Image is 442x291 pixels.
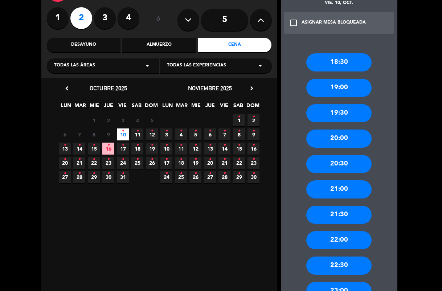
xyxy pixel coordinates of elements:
[223,168,226,179] i: •
[59,128,71,140] span: 6
[117,157,129,169] span: 24
[146,128,158,140] span: 12
[63,85,71,92] i: chevron_left
[252,168,255,179] i: •
[60,101,72,113] span: LUN
[78,153,81,165] i: •
[180,153,182,165] i: •
[252,153,255,165] i: •
[247,143,259,155] span: 16
[151,153,153,165] i: •
[64,153,66,165] i: •
[160,143,172,155] span: 10
[204,143,216,155] span: 13
[233,128,245,140] span: 8
[180,168,182,179] i: •
[175,157,187,169] span: 18
[117,171,129,183] span: 31
[78,168,81,179] i: •
[88,171,100,183] span: 29
[306,180,372,198] div: 21:00
[131,114,143,126] span: 4
[160,157,172,169] span: 17
[252,125,255,137] i: •
[306,206,372,224] div: 21:30
[73,157,85,169] span: 21
[73,128,85,140] span: 7
[117,143,129,155] span: 17
[209,125,211,137] i: •
[165,139,168,151] i: •
[218,143,230,155] span: 14
[136,125,139,137] i: •
[175,128,187,140] span: 4
[176,101,188,113] span: MAR
[218,157,230,169] span: 21
[238,168,240,179] i: •
[59,143,71,155] span: 13
[151,139,153,151] i: •
[247,114,259,126] span: 2
[194,168,197,179] i: •
[145,101,157,113] span: DOM
[223,153,226,165] i: •
[146,157,158,169] span: 26
[209,168,211,179] i: •
[107,168,110,179] i: •
[102,171,114,183] span: 30
[160,171,172,183] span: 24
[180,125,182,137] i: •
[131,143,143,155] span: 18
[190,101,202,113] span: MIE
[131,128,143,140] span: 11
[118,7,139,29] label: 4
[64,168,66,179] i: •
[247,128,259,140] span: 9
[204,101,216,113] span: JUE
[165,168,168,179] i: •
[59,171,71,183] span: 27
[232,101,244,113] span: SAB
[165,125,168,137] i: •
[238,153,240,165] i: •
[74,101,86,113] span: MAR
[189,157,201,169] span: 19
[180,139,182,151] i: •
[233,143,245,155] span: 15
[247,157,259,169] span: 23
[252,139,255,151] i: •
[107,153,110,165] i: •
[198,38,271,52] div: Cena
[116,101,128,113] span: VIE
[147,7,170,33] div: ó
[289,19,298,27] i: check_box_outline_blank
[93,153,95,165] i: •
[248,85,255,92] i: chevron_right
[175,171,187,183] span: 25
[59,157,71,169] span: 20
[73,143,85,155] span: 14
[306,155,372,173] div: 20:30
[223,125,226,137] i: •
[194,139,197,151] i: •
[146,114,158,126] span: 5
[47,7,69,29] label: 1
[93,139,95,151] i: •
[146,143,158,155] span: 19
[165,153,168,165] i: •
[209,139,211,151] i: •
[175,143,187,155] span: 11
[102,143,114,155] span: 16
[194,125,197,137] i: •
[306,53,372,71] div: 18:30
[302,19,366,26] div: ASIGNAR MESA BLOQUEADA
[102,114,114,126] span: 2
[247,171,259,183] span: 30
[88,157,100,169] span: 22
[122,38,196,52] div: Almuerzo
[73,171,85,183] span: 28
[122,139,124,151] i: •
[194,153,197,165] i: •
[88,143,100,155] span: 15
[167,62,226,69] span: Todas las experiencias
